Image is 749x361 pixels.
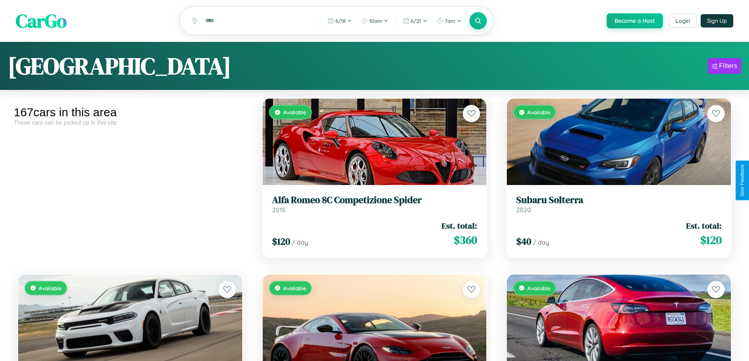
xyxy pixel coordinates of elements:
[16,8,67,34] span: CarGo
[516,206,531,214] span: 2020
[411,18,421,24] span: 6 / 21
[700,232,721,248] span: $ 120
[272,194,477,214] a: Alfa Romeo 8C Competizione Spider2018
[283,109,306,115] span: Available
[14,119,247,126] div: These cars can be picked up in this city.
[272,206,285,214] span: 2018
[272,194,477,206] h3: Alfa Romeo 8C Competizione Spider
[454,232,477,248] span: $ 360
[357,15,392,27] button: 10am
[14,106,247,119] div: 167 cars in this area
[669,14,697,28] button: Login
[701,14,733,27] button: Sign Up
[433,15,466,27] button: 7am
[283,285,306,291] span: Available
[607,13,663,28] button: Become a Host
[369,18,382,24] span: 10am
[740,165,745,196] div: Give Feedback
[445,18,455,24] span: 7am
[8,50,231,82] h1: [GEOGRAPHIC_DATA]
[719,62,737,70] div: Filters
[272,235,290,248] span: $ 120
[442,220,477,231] span: Est. total:
[533,238,549,246] span: / day
[516,194,721,206] h3: Subaru Solterra
[399,15,431,27] button: 6/21
[527,285,550,291] span: Available
[516,194,721,214] a: Subaru Solterra2020
[516,235,531,248] span: $ 40
[708,58,741,74] button: Filters
[292,238,308,246] span: / day
[686,220,721,231] span: Est. total:
[335,18,346,24] span: 6 / 18
[39,285,62,291] span: Available
[324,15,356,27] button: 6/18
[527,109,550,115] span: Available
